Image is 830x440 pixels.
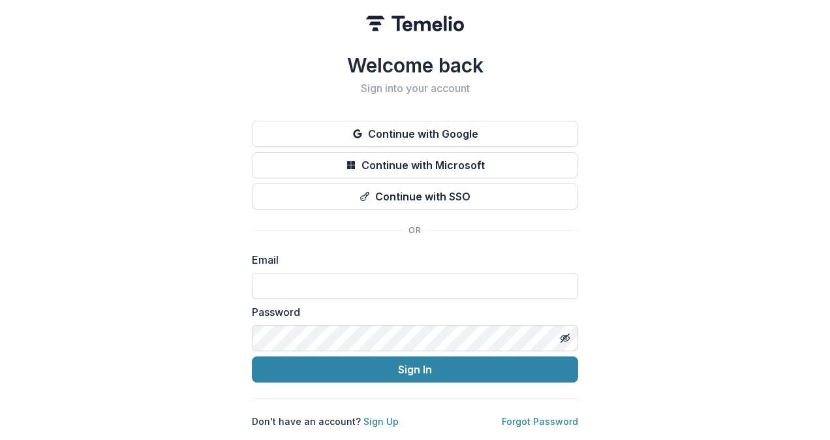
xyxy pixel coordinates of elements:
button: Continue with Google [252,121,578,147]
button: Toggle password visibility [555,328,576,349]
label: Password [252,304,570,320]
h1: Welcome back [252,54,578,77]
p: Don't have an account? [252,415,399,428]
img: Temelio [366,16,464,31]
label: Email [252,252,570,268]
button: Continue with Microsoft [252,152,578,178]
a: Forgot Password [502,416,578,427]
a: Sign Up [363,416,399,427]
button: Sign In [252,356,578,383]
button: Continue with SSO [252,183,578,210]
h2: Sign into your account [252,82,578,95]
